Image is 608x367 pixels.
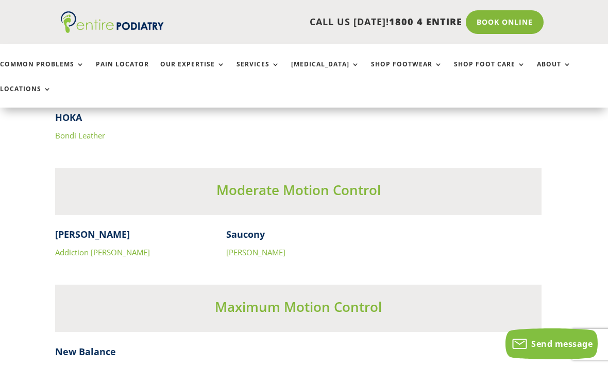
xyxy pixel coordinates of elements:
p: CALL US [DATE]! [168,15,462,29]
a: Addiction [PERSON_NAME] [55,247,150,257]
span: 1800 4 ENTIRE [389,15,462,28]
h4: HOKA [55,111,542,129]
a: Our Expertise [160,61,225,83]
a: About [537,61,571,83]
a: Entire Podiatry [61,25,164,35]
a: Shop Footwear [371,61,443,83]
button: Send message [505,328,598,359]
span: Send message [531,338,593,349]
a: Bondi Leather [55,130,105,141]
a: Services [237,61,280,83]
h3: Maximum Motion Control [55,298,542,321]
h4: Saucony [226,228,370,246]
a: Shop Foot Care [454,61,526,83]
a: Pain Locator [96,61,149,83]
img: logo (1) [61,11,164,33]
h3: Moderate Motion Control [55,181,542,204]
h4: [PERSON_NAME] [55,228,199,246]
a: [MEDICAL_DATA] [291,61,360,83]
a: Book Online [466,10,544,34]
h4: New Balance [55,345,542,363]
a: [PERSON_NAME] [226,247,285,257]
